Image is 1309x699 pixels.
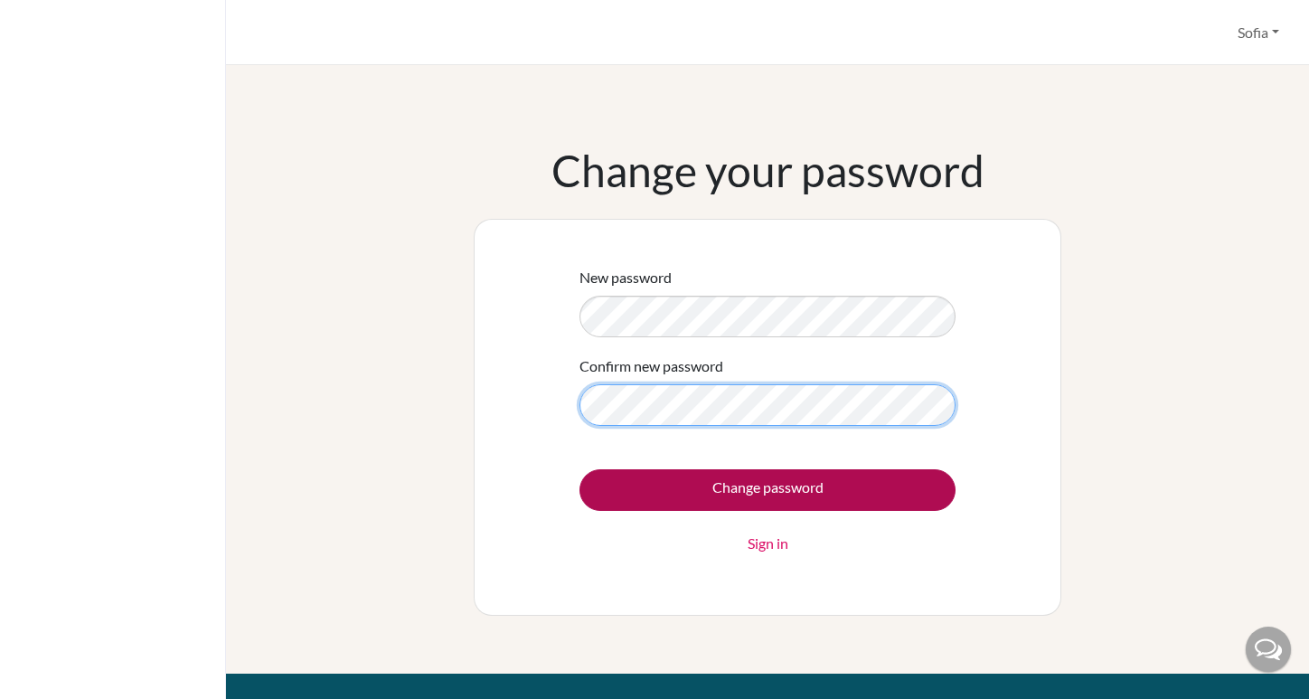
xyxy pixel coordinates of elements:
button: Sofia [1229,15,1287,50]
span: Help [42,13,79,29]
label: Confirm new password [579,355,723,377]
input: Change password [579,469,956,511]
a: Sign in [748,533,788,554]
h1: Change your password [551,145,984,197]
label: New password [579,267,672,288]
